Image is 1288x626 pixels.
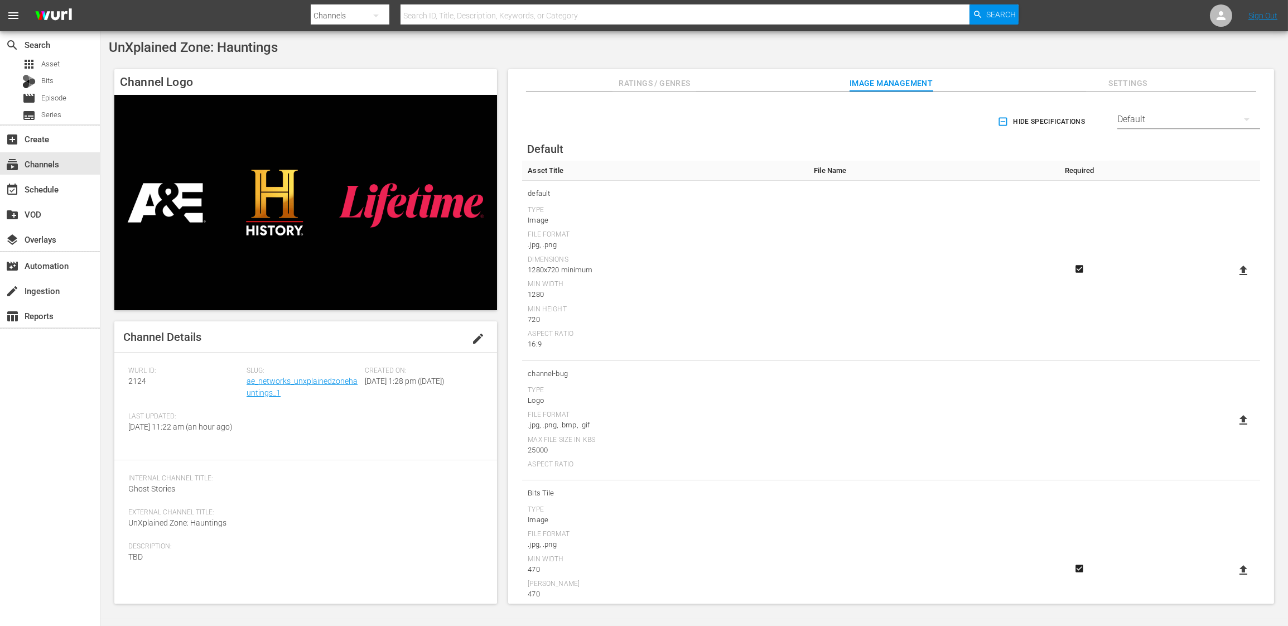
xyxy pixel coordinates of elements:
[247,367,359,375] span: Slug:
[22,75,36,88] div: Bits
[128,484,175,493] span: Ghost Stories
[365,367,477,375] span: Created On:
[850,76,933,90] span: Image Management
[528,230,803,239] div: File Format
[528,186,803,201] span: default
[41,109,61,121] span: Series
[128,552,143,561] span: TBD
[527,142,563,156] span: Default
[528,264,803,276] div: 1280x720 minimum
[6,133,19,146] span: Create
[6,38,19,52] span: Search
[1073,564,1086,574] svg: Required
[128,474,477,483] span: Internal Channel Title:
[528,580,803,589] div: [PERSON_NAME]
[528,367,803,381] span: channel-bug
[6,285,19,298] span: Ingestion
[128,367,241,375] span: Wurl ID:
[22,92,36,105] span: Episode
[528,305,803,314] div: Min Height
[528,330,803,339] div: Aspect Ratio
[41,93,66,104] span: Episode
[808,161,1049,181] th: File Name
[1117,104,1260,135] div: Default
[1073,264,1086,274] svg: Required
[528,280,803,289] div: Min Width
[22,109,36,122] span: Series
[528,589,803,600] div: 470
[612,76,696,90] span: Ratings / Genres
[27,3,80,29] img: ans4CAIJ8jUAAAAAAAAAAAAAAAAAAAAAAAAgQb4GAAAAAAAAAAAAAAAAAAAAAAAAJMjXAAAAAAAAAAAAAAAAAAAAAAAAgAT5G...
[1000,116,1085,128] span: Hide Specifications
[6,158,19,171] span: Channels
[528,555,803,564] div: Min Width
[528,395,803,406] div: Logo
[528,445,803,456] div: 25000
[41,75,54,86] span: Bits
[528,420,803,431] div: .jpg, .png, .bmp, .gif
[1248,11,1277,20] a: Sign Out
[114,95,497,310] img: UnXplained Zone: Hauntings
[528,539,803,550] div: .jpg, .png
[128,377,146,386] span: 2124
[528,339,803,350] div: 16:9
[6,208,19,221] span: VOD
[41,59,60,70] span: Asset
[986,4,1016,25] span: Search
[522,161,808,181] th: Asset Title
[528,256,803,264] div: Dimensions
[6,233,19,247] span: Overlays
[114,69,497,95] h4: Channel Logo
[128,412,241,421] span: Last Updated:
[969,4,1019,25] button: Search
[128,508,477,517] span: External Channel Title:
[528,505,803,514] div: Type
[465,325,491,352] button: edit
[6,310,19,323] span: Reports
[1049,161,1109,181] th: Required
[528,514,803,526] div: Image
[528,314,803,325] div: 720
[528,206,803,215] div: Type
[528,239,803,251] div: .jpg, .png
[247,377,358,397] a: ae_networks_unxplainedzonehauntings_1
[6,183,19,196] span: Schedule
[528,460,803,469] div: Aspect Ratio
[528,289,803,300] div: 1280
[471,332,485,345] span: edit
[528,436,803,445] div: Max File Size In Kbs
[528,411,803,420] div: File Format
[1086,76,1170,90] span: Settings
[109,40,278,55] span: UnXplained Zone: Hauntings
[528,215,803,226] div: Image
[22,57,36,71] span: Asset
[528,530,803,539] div: File Format
[528,564,803,575] div: 470
[128,422,233,431] span: [DATE] 11:22 am (an hour ago)
[128,542,477,551] span: Description:
[7,9,20,22] span: menu
[128,518,226,527] span: UnXplained Zone: Hauntings
[6,259,19,273] span: Automation
[528,486,803,500] span: Bits Tile
[528,386,803,395] div: Type
[365,377,445,386] span: [DATE] 1:28 pm ([DATE])
[123,330,201,344] span: Channel Details
[995,106,1089,137] button: Hide Specifications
